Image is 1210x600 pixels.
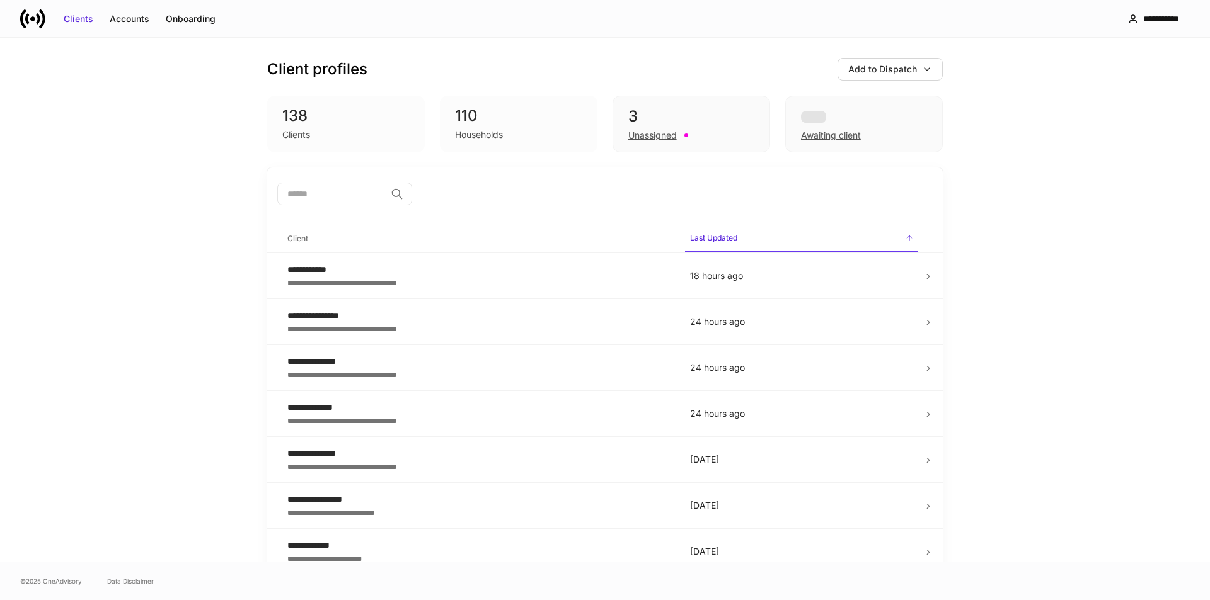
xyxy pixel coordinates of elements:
[690,232,737,244] h6: Last Updated
[166,13,216,25] div: Onboarding
[287,232,308,244] h6: Client
[282,106,410,126] div: 138
[690,545,913,558] p: [DATE]
[628,106,754,127] div: 3
[801,129,861,142] div: Awaiting client
[455,106,582,126] div: 110
[282,128,310,141] div: Clients
[690,315,913,328] p: 24 hours ago
[628,129,677,142] div: Unassigned
[785,96,943,152] div: Awaiting client
[690,407,913,420] p: 24 hours ago
[20,576,82,586] span: © 2025 OneAdvisory
[282,226,675,252] span: Client
[685,225,918,252] span: Last Updated
[690,453,913,466] p: [DATE]
[267,59,367,79] h3: Client profiles
[613,96,770,152] div: 3Unassigned
[690,361,913,374] p: 24 hours ago
[107,576,154,586] a: Data Disclaimer
[110,13,149,25] div: Accounts
[101,9,158,29] button: Accounts
[55,9,101,29] button: Clients
[690,269,913,282] p: 18 hours ago
[64,13,93,25] div: Clients
[690,499,913,512] p: [DATE]
[455,128,503,141] div: Households
[158,9,224,29] button: Onboarding
[838,58,943,81] button: Add to Dispatch
[848,63,917,76] div: Add to Dispatch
